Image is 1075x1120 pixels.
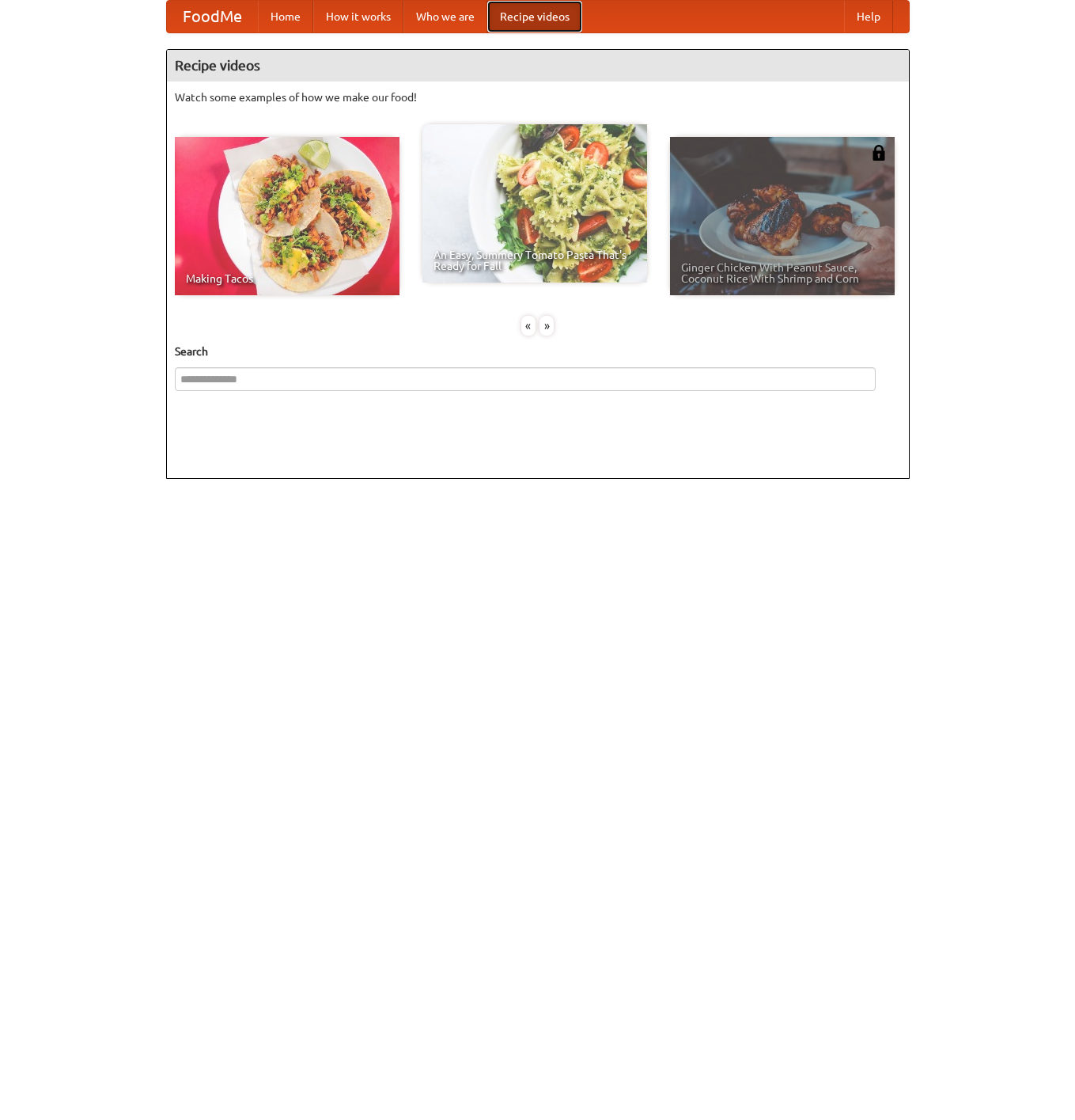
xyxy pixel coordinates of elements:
h5: Search [175,344,901,359]
a: Making Tacos [175,137,399,295]
img: 483408.png [871,145,887,161]
a: Home [258,1,313,32]
span: An Easy, Summery Tomato Pasta That's Ready for Fall [433,249,636,271]
a: FoodMe [167,1,258,32]
span: Making Tacos [186,273,388,284]
p: Watch some examples of how we make our food! [175,89,901,105]
a: Recipe videos [487,1,582,32]
div: « [521,316,536,336]
h4: Recipe videos [167,50,909,82]
a: Help [844,1,893,32]
a: How it works [313,1,403,32]
div: » [539,316,554,336]
a: Who we are [403,1,487,32]
a: An Easy, Summery Tomato Pasta That's Ready for Fall [422,124,647,283]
